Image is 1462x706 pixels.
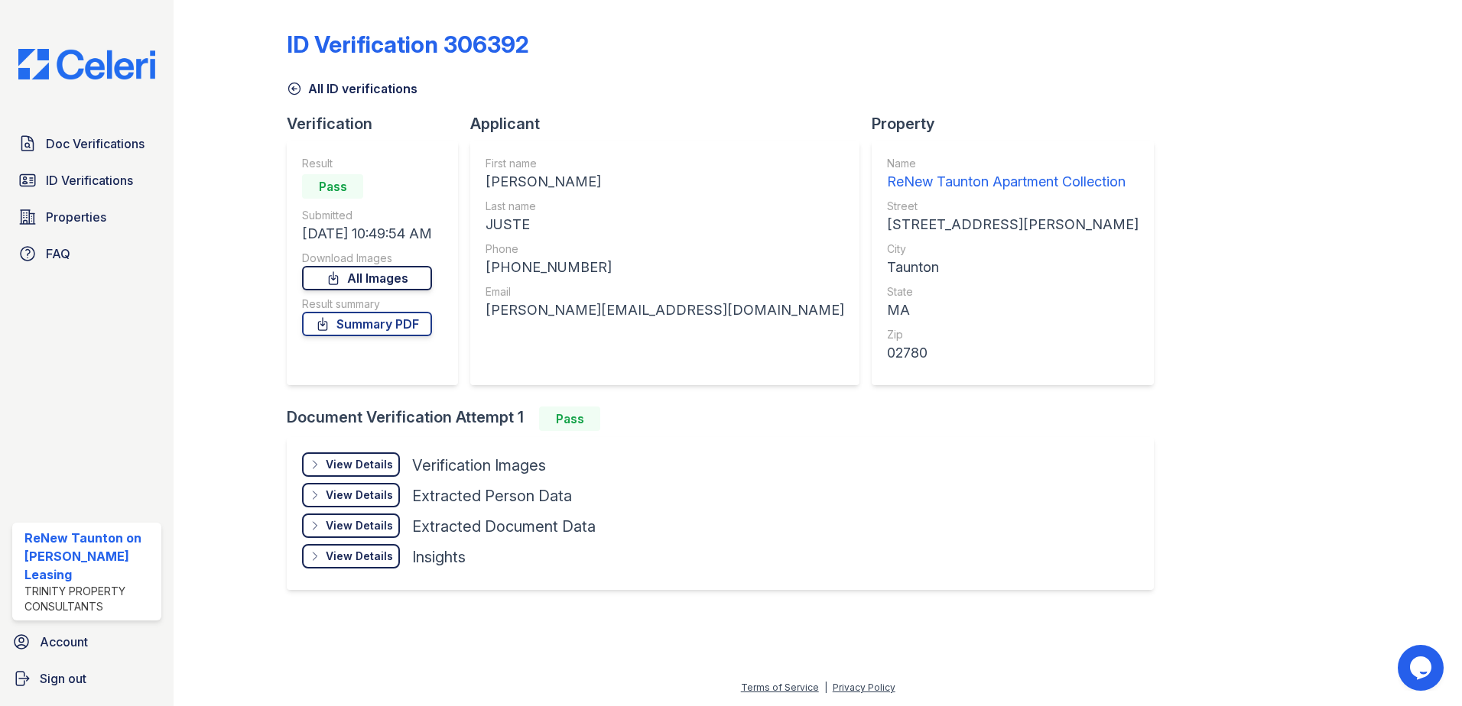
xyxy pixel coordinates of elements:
span: Doc Verifications [46,134,145,153]
div: Submitted [302,208,432,223]
a: All Images [302,266,432,290]
iframe: chat widget [1398,645,1447,691]
div: Trinity Property Consultants [24,584,155,614]
img: CE_Logo_Blue-a8612792a0a2168367f1c8372b55b34899dd931a85d93a1a3d3e32e68fde9ad4.png [6,49,167,79]
div: ReNew Taunton Apartment Collection [887,171,1139,193]
div: Phone [486,241,844,257]
div: Download Images [302,251,432,266]
div: View Details [326,549,393,564]
div: Result summary [302,296,432,312]
a: All ID verifications [287,79,417,98]
span: Sign out [40,669,86,688]
a: FAQ [12,238,161,269]
a: ID Verifications [12,165,161,196]
a: Sign out [6,663,167,694]
a: Account [6,627,167,657]
div: Name [887,156,1139,171]
a: Doc Verifications [12,128,161,159]
div: Insights [412,546,466,568]
div: View Details [326,487,393,503]
div: Extracted Document Data [412,516,596,537]
div: Extracted Person Data [412,485,572,507]
div: ReNew Taunton on [PERSON_NAME] Leasing [24,529,155,584]
span: ID Verifications [46,171,133,189]
div: [PERSON_NAME][EMAIL_ADDRESS][DOMAIN_NAME] [486,300,844,321]
a: Properties [12,202,161,232]
span: Account [40,633,88,651]
div: Last name [486,199,844,214]
div: JUSTE [486,214,844,235]
div: Property [872,113,1166,134]
div: Pass [302,174,363,199]
div: Taunton [887,257,1139,278]
div: | [824,682,827,693]
div: Verification [287,113,470,134]
div: [PHONE_NUMBER] [486,257,844,278]
div: City [887,241,1139,257]
div: Pass [539,406,600,431]
div: Applicant [470,113,872,134]
a: Terms of Service [741,682,819,693]
div: 02780 [887,342,1139,364]
div: First name [486,156,844,171]
div: MA [887,300,1139,321]
div: [PERSON_NAME] [486,171,844,193]
a: Privacy Policy [833,682,895,693]
div: Email [486,284,844,300]
div: Zip [887,327,1139,342]
div: [DATE] 10:49:54 AM [302,223,432,245]
div: Result [302,156,432,171]
span: Properties [46,208,106,226]
div: View Details [326,457,393,472]
div: Street [887,199,1139,214]
div: [STREET_ADDRESS][PERSON_NAME] [887,214,1139,235]
span: FAQ [46,245,70,263]
div: ID Verification 306392 [287,31,529,58]
div: State [887,284,1139,300]
a: Name ReNew Taunton Apartment Collection [887,156,1139,193]
div: Verification Images [412,455,546,476]
div: Document Verification Attempt 1 [287,406,1166,431]
a: Summary PDF [302,312,432,336]
div: View Details [326,518,393,533]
